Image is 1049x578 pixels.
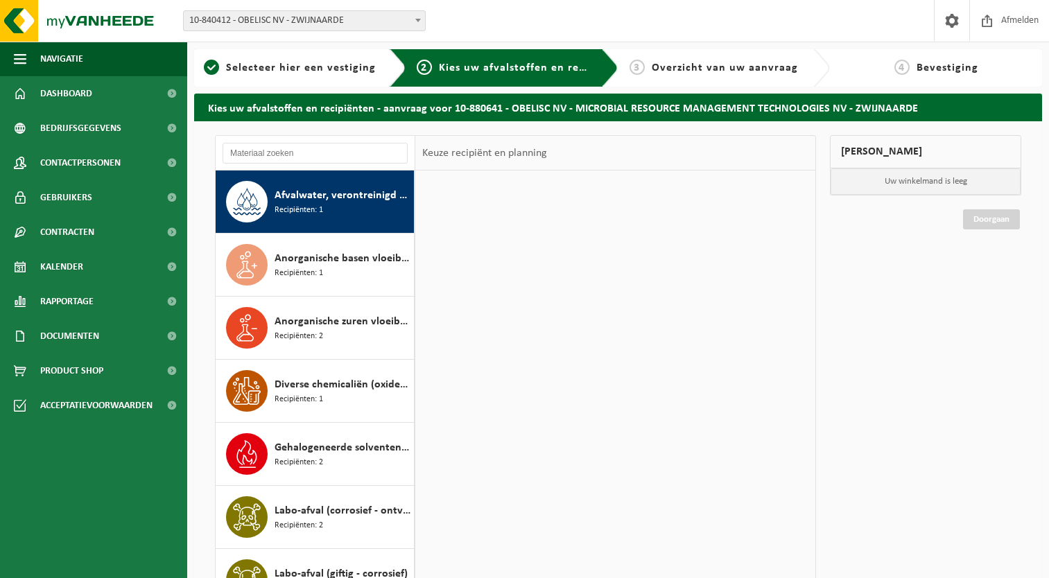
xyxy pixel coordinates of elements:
span: 3 [630,60,645,75]
span: Diverse chemicaliën (oxiderend) [275,376,410,393]
span: Acceptatievoorwaarden [40,388,153,423]
a: 1Selecteer hier een vestiging [201,60,379,76]
span: 10-840412 - OBELISC NV - ZWIJNAARDE [184,11,425,30]
button: Diverse chemicaliën (oxiderend) Recipiënten: 1 [216,360,415,423]
span: Anorganische zuren vloeibaar in kleinverpakking [275,313,410,330]
span: Documenten [40,319,99,353]
span: Gebruikers [40,180,92,215]
span: Recipiënten: 2 [275,519,323,532]
span: 2 [417,60,432,75]
div: [PERSON_NAME] [830,135,1021,168]
h2: Kies uw afvalstoffen en recipiënten - aanvraag voor 10-880641 - OBELISC NV - MICROBIAL RESOURCE M... [194,94,1042,121]
span: 10-840412 - OBELISC NV - ZWIJNAARDE [183,10,426,31]
span: Navigatie [40,42,83,76]
span: Kies uw afvalstoffen en recipiënten [439,62,630,73]
span: Selecteer hier een vestiging [226,62,376,73]
p: Uw winkelmand is leeg [831,168,1021,195]
span: Recipiënten: 1 [275,267,323,280]
span: Recipiënten: 2 [275,456,323,469]
span: Dashboard [40,76,92,111]
button: Labo-afval (corrosief - ontvlambaar) Recipiënten: 2 [216,486,415,549]
button: Anorganische zuren vloeibaar in kleinverpakking Recipiënten: 2 [216,297,415,360]
span: Anorganische basen vloeibaar in kleinverpakking [275,250,410,267]
button: Gehalogeneerde solventen in kleinverpakking Recipiënten: 2 [216,423,415,486]
span: Bevestiging [917,62,978,73]
div: Keuze recipiënt en planning [415,136,554,170]
span: Product Shop [40,353,103,388]
button: Afvalwater, verontreinigd met zware metalen Recipiënten: 1 [216,170,415,234]
a: Doorgaan [963,209,1020,229]
span: Afvalwater, verontreinigd met zware metalen [275,187,410,204]
span: Labo-afval (corrosief - ontvlambaar) [275,502,410,519]
span: Recipiënten: 1 [275,393,323,406]
span: Contracten [40,215,94,249]
span: Recipiënten: 2 [275,330,323,343]
button: Anorganische basen vloeibaar in kleinverpakking Recipiënten: 1 [216,234,415,297]
span: Bedrijfsgegevens [40,111,121,146]
span: Contactpersonen [40,146,121,180]
span: 1 [204,60,219,75]
span: Rapportage [40,284,94,319]
span: Gehalogeneerde solventen in kleinverpakking [275,439,410,456]
span: Kalender [40,249,83,284]
input: Materiaal zoeken [223,143,408,164]
span: Recipiënten: 1 [275,204,323,217]
span: 4 [894,60,910,75]
span: Overzicht van uw aanvraag [652,62,798,73]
